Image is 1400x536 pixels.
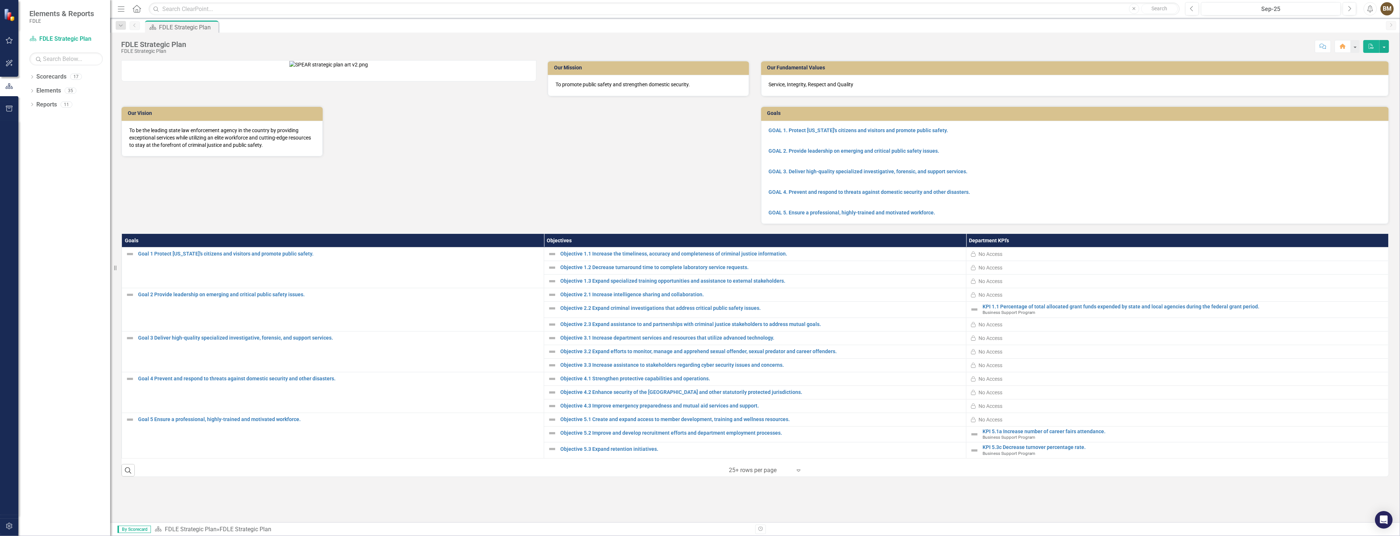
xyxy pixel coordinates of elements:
td: Double-Click to Edit Right Click for Context Menu [544,247,966,261]
div: FDLE Strategic Plan [159,23,217,32]
div: No Access [978,250,1002,258]
a: Objective 4.2 Enhance security of the [GEOGRAPHIC_DATA] and other statutorily protected jurisdict... [560,390,962,395]
p: To promote public safety and strengthen domestic security. [556,81,741,88]
div: 17 [70,74,82,80]
img: Not Defined [548,347,557,356]
div: No Access [978,348,1002,355]
img: Not Defined [548,277,557,286]
h3: Our Vision [128,111,319,116]
img: SPEAR strategic plan art v2.png [289,61,368,68]
span: Elements & Reports [29,9,94,18]
a: Objective 3.3 Increase assistance to stakeholders regarding cyber security issues and concerns. [560,362,962,368]
img: Not Defined [548,320,557,329]
img: Not Defined [548,250,557,258]
div: Sep-25 [1204,5,1338,14]
span: Business Support Program [983,435,1035,440]
td: Double-Click to Edit Right Click for Context Menu [544,331,966,345]
div: No Access [978,416,1002,423]
div: No Access [978,291,1002,298]
div: Open Intercom Messenger [1375,511,1393,529]
img: Not Defined [548,415,557,424]
div: No Access [978,278,1002,285]
a: GOAL 2. Provide leadership on emerging and critical public safety issues. [769,148,940,154]
a: FDLE Strategic Plan [165,526,217,533]
td: Double-Click to Edit Right Click for Context Menu [122,413,544,459]
a: GOAL 4. Prevent and respond to threats against domestic security and other disasters. [769,189,970,195]
a: KPI 1.1 Percentage of total allocated grant funds expended by state and local agencies during the... [983,304,1385,309]
img: Not Defined [548,445,557,453]
div: No Access [978,264,1002,271]
a: Objective 4.1 Strengthen protective capabilities and operations. [560,376,962,381]
h3: Our Mission [554,65,745,70]
a: Reports [36,101,57,109]
h3: Our Fundamental Values [767,65,1385,70]
div: No Access [978,389,1002,396]
td: Double-Click to Edit Right Click for Context Menu [544,345,966,358]
div: FDLE Strategic Plan [220,526,271,533]
td: Double-Click to Edit Right Click for Context Menu [544,318,966,331]
td: Double-Click to Edit Right Click for Context Menu [544,301,966,318]
a: Scorecards [36,73,66,81]
a: Objective 4.3 Improve emergency preparedness and mutual aid services and support. [560,403,962,409]
span: Business Support Program [983,310,1035,315]
a: Objective 2.3 Expand assistance to and partnerships with criminal justice stakeholders to address... [560,322,962,327]
img: Not Defined [126,415,134,424]
div: FDLE Strategic Plan [121,48,186,54]
a: Objective 5.2 Improve and develop recruitment efforts and department employment processes. [560,430,962,436]
td: Double-Click to Edit Right Click for Context Menu [544,426,966,442]
a: Goal 1 Protect [US_STATE]'s citizens and visitors and promote public safety. [138,251,540,257]
td: Double-Click to Edit Right Click for Context Menu [122,331,544,372]
a: FDLE Strategic Plan [29,35,103,43]
img: ClearPoint Strategy [4,8,17,21]
a: Objective 5.1 Create and expand access to member development, training and wellness resources. [560,417,962,422]
button: BM [1381,2,1394,15]
td: Double-Click to Edit Right Click for Context Menu [544,385,966,399]
td: Double-Click to Edit Right Click for Context Menu [544,442,966,459]
div: FDLE Strategic Plan [121,40,186,48]
img: Not Defined [970,446,979,455]
small: FDLE [29,18,94,24]
button: Search [1141,4,1178,14]
div: No Access [978,334,1002,342]
p: To be the leading state law enforcement agency in the country by providing exceptional services w... [129,127,315,149]
button: Sep-25 [1201,2,1341,15]
td: Double-Click to Edit Right Click for Context Menu [544,261,966,274]
div: No Access [978,375,1002,383]
img: Not Defined [548,429,557,438]
div: » [155,525,750,534]
img: Not Defined [548,263,557,272]
img: Not Defined [970,430,979,439]
a: Goal 2 Provide leadership on emerging and critical public safety issues. [138,292,540,297]
td: Double-Click to Edit Right Click for Context Menu [544,288,966,301]
img: Not Defined [126,374,134,383]
a: Goal 5 Ensure a professional, highly-trained and motivated workforce. [138,417,540,422]
td: Double-Click to Edit Right Click for Context Menu [122,372,544,413]
div: 11 [61,101,72,108]
span: Business Support Program [983,451,1035,456]
a: KPI 5.1a Increase number of career fairs attendance. [983,429,1385,434]
span: Search [1151,6,1167,11]
td: Double-Click to Edit Right Click for Context Menu [122,288,544,331]
img: Not Defined [548,361,557,370]
div: No Access [978,402,1002,410]
div: No Access [978,321,1002,328]
h3: Goals [767,111,1385,116]
p: Service, Integrity, Respect and Quality [769,81,1381,88]
a: Objective 1.3 Expand specialized training opportunities and assistance to external stakeholders. [560,278,962,284]
td: Double-Click to Edit Right Click for Context Menu [544,413,966,426]
td: Double-Click to Edit Right Click for Context Menu [966,301,1389,318]
a: Objective 1.1 Increase the timeliness, accuracy and completeness of criminal justice information. [560,251,962,257]
input: Search ClearPoint... [149,3,1180,15]
div: No Access [978,362,1002,369]
input: Search Below... [29,52,103,65]
img: Not Defined [548,402,557,410]
td: Double-Click to Edit Right Click for Context Menu [122,247,544,288]
img: Not Defined [126,334,134,343]
a: GOAL 1. Protect [US_STATE]'s citizens and visitors and promote public safety. [769,127,948,133]
a: Objective 2.2 Expand criminal investigations that address critical public safety issues. [560,305,962,311]
a: KPI 5.3c Decrease turnover percentage rate. [983,445,1385,450]
img: Not Defined [548,290,557,299]
td: Double-Click to Edit Right Click for Context Menu [544,358,966,372]
td: Double-Click to Edit Right Click for Context Menu [544,372,966,385]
